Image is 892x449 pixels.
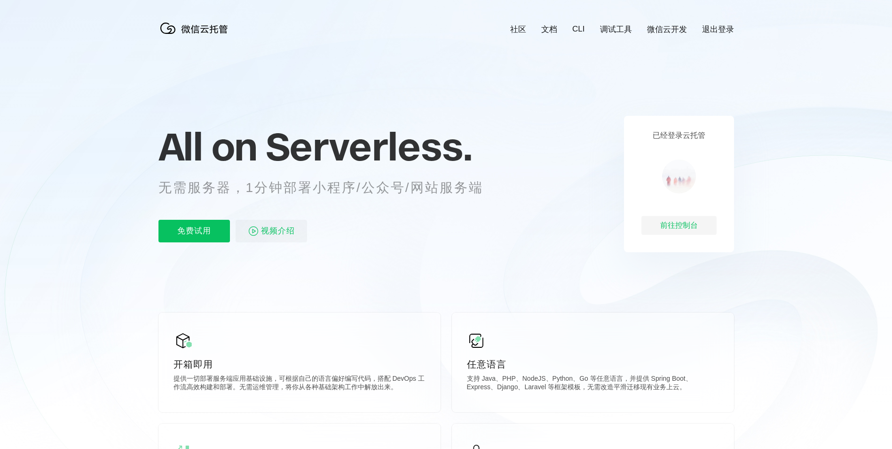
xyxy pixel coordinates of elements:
span: All on [158,123,257,170]
a: 微信云托管 [158,31,234,39]
p: 支持 Java、PHP、NodeJS、Python、Go 等任意语言，并提供 Spring Boot、Express、Django、Laravel 等框架模板，无需改造平滑迁移现有业务上云。 [467,375,719,393]
div: 前往控制台 [641,216,717,235]
span: Serverless. [266,123,472,170]
img: video_play.svg [248,225,259,237]
a: 社区 [510,24,526,35]
a: 文档 [541,24,557,35]
a: 调试工具 [600,24,632,35]
p: 已经登录云托管 [653,131,705,141]
img: 微信云托管 [158,19,234,38]
p: 任意语言 [467,358,719,371]
p: 无需服务器，1分钟部署小程序/公众号/网站服务端 [158,178,501,197]
p: 开箱即用 [174,358,426,371]
p: 提供一切部署服务端应用基础设施，可根据自己的语言偏好编写代码，搭配 DevOps 工作流高效构建和部署。无需运维管理，将你从各种基础架构工作中解放出来。 [174,375,426,393]
a: 微信云开发 [647,24,687,35]
a: 退出登录 [702,24,734,35]
p: 免费试用 [158,220,230,242]
span: 视频介绍 [261,220,295,242]
a: CLI [572,24,584,34]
